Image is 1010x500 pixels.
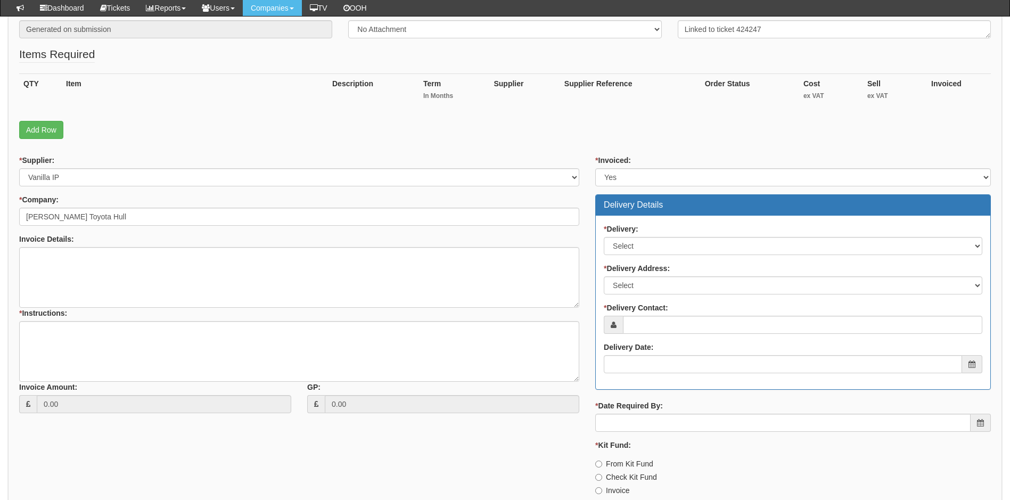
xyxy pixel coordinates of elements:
[19,308,67,318] label: Instructions:
[62,74,328,111] th: Item
[927,74,991,111] th: Invoiced
[604,342,653,353] label: Delivery Date:
[419,74,490,111] th: Term
[604,263,670,274] label: Delivery Address:
[595,155,631,166] label: Invoiced:
[328,74,419,111] th: Description
[595,400,663,411] label: Date Required By:
[604,200,982,210] h3: Delivery Details
[867,92,923,101] small: ex VAT
[560,74,701,111] th: Supplier Reference
[595,461,602,468] input: From Kit Fund
[604,302,668,313] label: Delivery Contact:
[595,472,657,482] label: Check Kit Fund
[595,440,631,450] label: Kit Fund:
[19,194,59,205] label: Company:
[489,74,560,111] th: Supplier
[19,121,63,139] a: Add Row
[423,92,486,101] small: In Months
[595,474,602,481] input: Check Kit Fund
[595,485,629,496] label: Invoice
[19,74,62,111] th: QTY
[595,487,602,494] input: Invoice
[19,155,54,166] label: Supplier:
[803,92,859,101] small: ex VAT
[604,224,638,234] label: Delivery:
[19,46,95,63] legend: Items Required
[701,74,799,111] th: Order Status
[19,382,77,392] label: Invoice Amount:
[307,382,321,392] label: GP:
[863,74,927,111] th: Sell
[799,74,863,111] th: Cost
[595,458,653,469] label: From Kit Fund
[19,234,74,244] label: Invoice Details:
